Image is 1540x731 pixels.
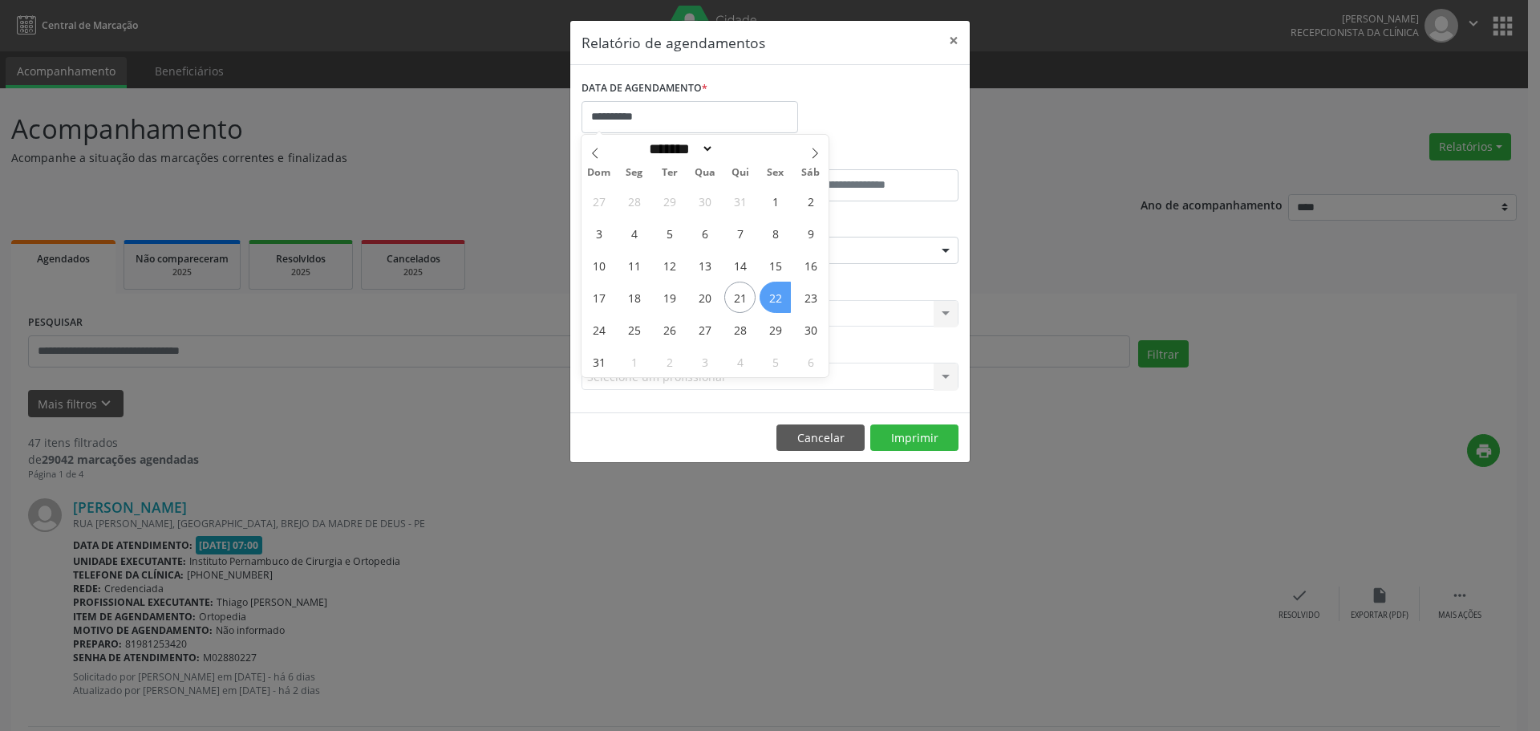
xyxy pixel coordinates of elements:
span: Agosto 16, 2025 [795,250,826,281]
span: Agosto 31, 2025 [583,346,614,377]
span: Agosto 9, 2025 [795,217,826,249]
span: Agosto 1, 2025 [760,185,791,217]
span: Agosto 5, 2025 [654,217,685,249]
span: Agosto 28, 2025 [724,314,756,345]
span: Agosto 8, 2025 [760,217,791,249]
span: Agosto 6, 2025 [689,217,720,249]
span: Ter [652,168,687,178]
span: Julho 31, 2025 [724,185,756,217]
button: Cancelar [776,424,865,452]
span: Agosto 10, 2025 [583,250,614,281]
span: Agosto 21, 2025 [724,282,756,313]
h5: Relatório de agendamentos [582,32,765,53]
span: Seg [617,168,652,178]
span: Julho 30, 2025 [689,185,720,217]
label: ATÉ [774,144,958,169]
span: Julho 29, 2025 [654,185,685,217]
span: Agosto 4, 2025 [618,217,650,249]
span: Agosto 17, 2025 [583,282,614,313]
span: Sex [758,168,793,178]
span: Agosto 26, 2025 [654,314,685,345]
label: DATA DE AGENDAMENTO [582,76,707,101]
span: Setembro 4, 2025 [724,346,756,377]
span: Agosto 23, 2025 [795,282,826,313]
span: Agosto 25, 2025 [618,314,650,345]
span: Julho 27, 2025 [583,185,614,217]
span: Sáb [793,168,829,178]
span: Qua [687,168,723,178]
span: Agosto 14, 2025 [724,250,756,281]
span: Agosto 19, 2025 [654,282,685,313]
input: Year [714,140,767,157]
span: Agosto 22, 2025 [760,282,791,313]
span: Agosto 24, 2025 [583,314,614,345]
span: Agosto 3, 2025 [583,217,614,249]
span: Agosto 20, 2025 [689,282,720,313]
span: Agosto 11, 2025 [618,250,650,281]
span: Agosto 27, 2025 [689,314,720,345]
span: Setembro 5, 2025 [760,346,791,377]
span: Qui [723,168,758,178]
select: Month [643,140,714,157]
span: Julho 28, 2025 [618,185,650,217]
span: Setembro 3, 2025 [689,346,720,377]
button: Close [938,21,970,60]
span: Agosto 7, 2025 [724,217,756,249]
span: Agosto 2, 2025 [795,185,826,217]
span: Agosto 15, 2025 [760,250,791,281]
span: Setembro 1, 2025 [618,346,650,377]
button: Imprimir [870,424,958,452]
span: Setembro 2, 2025 [654,346,685,377]
span: Agosto 30, 2025 [795,314,826,345]
span: Agosto 12, 2025 [654,250,685,281]
span: Setembro 6, 2025 [795,346,826,377]
span: Agosto 13, 2025 [689,250,720,281]
span: Agosto 18, 2025 [618,282,650,313]
span: Dom [582,168,617,178]
span: Agosto 29, 2025 [760,314,791,345]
